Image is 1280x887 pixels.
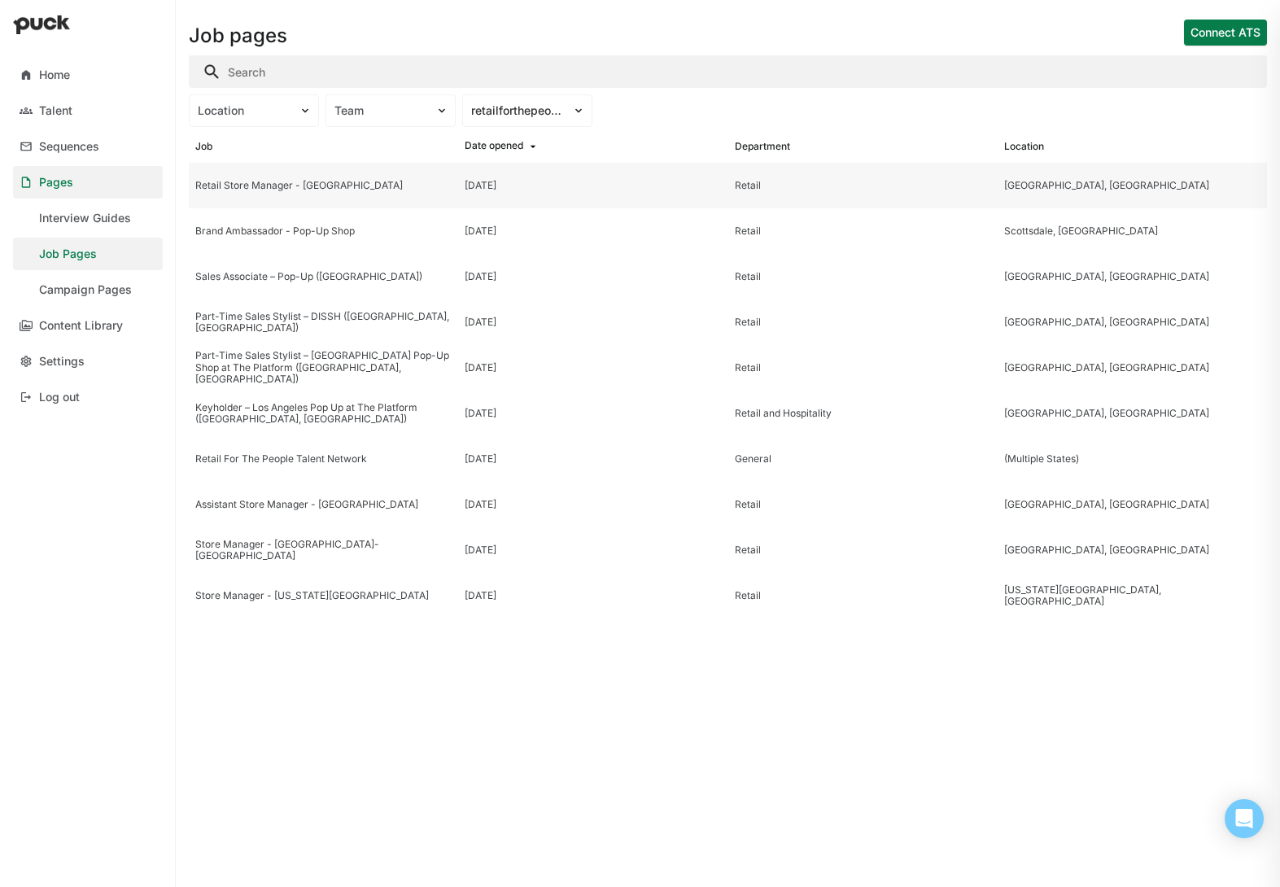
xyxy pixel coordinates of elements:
div: Retail [735,499,991,510]
div: Talent [39,104,72,118]
div: Retail For The People Talent Network [195,453,452,465]
div: [DATE] [465,225,496,237]
div: Department [735,141,790,152]
div: Assistant Store Manager - [GEOGRAPHIC_DATA] [195,499,452,510]
div: Retail [735,590,991,601]
div: Scottsdale, [GEOGRAPHIC_DATA] [1004,225,1260,237]
div: Store Manager - [US_STATE][GEOGRAPHIC_DATA] [195,590,452,601]
div: Retail [735,271,991,282]
a: Settings [13,345,163,378]
div: [DATE] [465,408,496,419]
div: [DATE] [465,453,496,465]
div: [GEOGRAPHIC_DATA], [GEOGRAPHIC_DATA] [1004,499,1260,510]
div: Retail [735,225,991,237]
div: Part-Time Sales Stylist – [GEOGRAPHIC_DATA] Pop-Up Shop at The Platform ([GEOGRAPHIC_DATA], [GEOG... [195,350,452,385]
div: [DATE] [465,362,496,374]
div: Date opened [465,140,523,153]
div: Retail [735,317,991,328]
a: Campaign Pages [13,273,163,306]
div: Sales Associate – Pop-Up ([GEOGRAPHIC_DATA]) [195,271,452,282]
div: [GEOGRAPHIC_DATA], [GEOGRAPHIC_DATA] [1004,317,1260,328]
div: [GEOGRAPHIC_DATA], [GEOGRAPHIC_DATA] [1004,271,1260,282]
div: Open Intercom Messenger [1225,799,1264,838]
div: [DATE] [465,499,496,510]
div: Log out [39,391,80,404]
div: Keyholder – Los Angeles Pop Up at The Platform ([GEOGRAPHIC_DATA], [GEOGRAPHIC_DATA]) [195,402,452,426]
div: Retail [735,180,991,191]
button: Connect ATS [1184,20,1267,46]
input: Search [189,55,1267,88]
div: Location [1004,141,1044,152]
h1: Job pages [189,26,287,46]
div: Job Pages [39,247,97,261]
div: Part-Time Sales Stylist – DISSH ([GEOGRAPHIC_DATA], [GEOGRAPHIC_DATA]) [195,311,452,334]
div: Brand Ambassador - Pop-Up Shop [195,225,452,237]
a: Content Library [13,309,163,342]
a: Interview Guides [13,202,163,234]
div: [DATE] [465,590,496,601]
div: [DATE] [465,271,496,282]
div: Home [39,68,70,82]
div: (Multiple States) [1004,453,1260,465]
div: [GEOGRAPHIC_DATA], [GEOGRAPHIC_DATA] [1004,362,1260,374]
a: Sequences [13,130,163,163]
div: Campaign Pages [39,283,132,297]
div: Team [334,104,427,118]
div: Retail Store Manager - [GEOGRAPHIC_DATA] [195,180,452,191]
div: Job [195,141,212,152]
div: General [735,453,991,465]
div: Interview Guides [39,212,131,225]
div: [DATE] [465,317,496,328]
div: [US_STATE][GEOGRAPHIC_DATA], [GEOGRAPHIC_DATA] [1004,584,1260,608]
a: Talent [13,94,163,127]
div: Location [198,104,291,118]
div: [GEOGRAPHIC_DATA], [GEOGRAPHIC_DATA] [1004,544,1260,556]
div: Retail and Hospitality [735,408,991,419]
div: Retail [735,544,991,556]
div: Sequences [39,140,99,154]
div: [DATE] [465,544,496,556]
div: [DATE] [465,180,496,191]
div: Store Manager - [GEOGRAPHIC_DATA]-[GEOGRAPHIC_DATA] [195,539,452,562]
a: Job Pages [13,238,163,270]
div: [GEOGRAPHIC_DATA], [GEOGRAPHIC_DATA] [1004,180,1260,191]
div: Content Library [39,319,123,333]
a: Pages [13,166,163,199]
div: [GEOGRAPHIC_DATA], [GEOGRAPHIC_DATA] [1004,408,1260,419]
a: Home [13,59,163,91]
div: Settings [39,355,85,369]
div: Pages [39,176,73,190]
div: Retail [735,362,991,374]
div: retailforthepeople [471,104,564,118]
